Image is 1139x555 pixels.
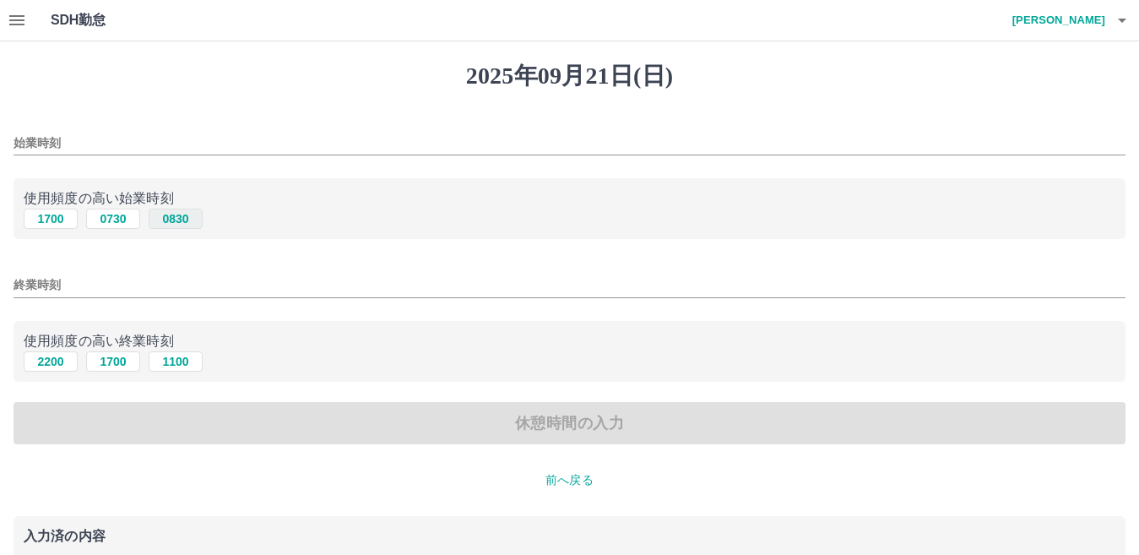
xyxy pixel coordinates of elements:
[24,209,78,229] button: 1700
[149,209,203,229] button: 0830
[24,188,1115,209] p: 使用頻度の高い始業時刻
[24,530,1115,543] p: 入力済の内容
[14,471,1125,489] p: 前へ戻る
[86,209,140,229] button: 0730
[24,351,78,372] button: 2200
[149,351,203,372] button: 1100
[86,351,140,372] button: 1700
[24,331,1115,351] p: 使用頻度の高い終業時刻
[14,62,1125,90] h1: 2025年09月21日(日)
